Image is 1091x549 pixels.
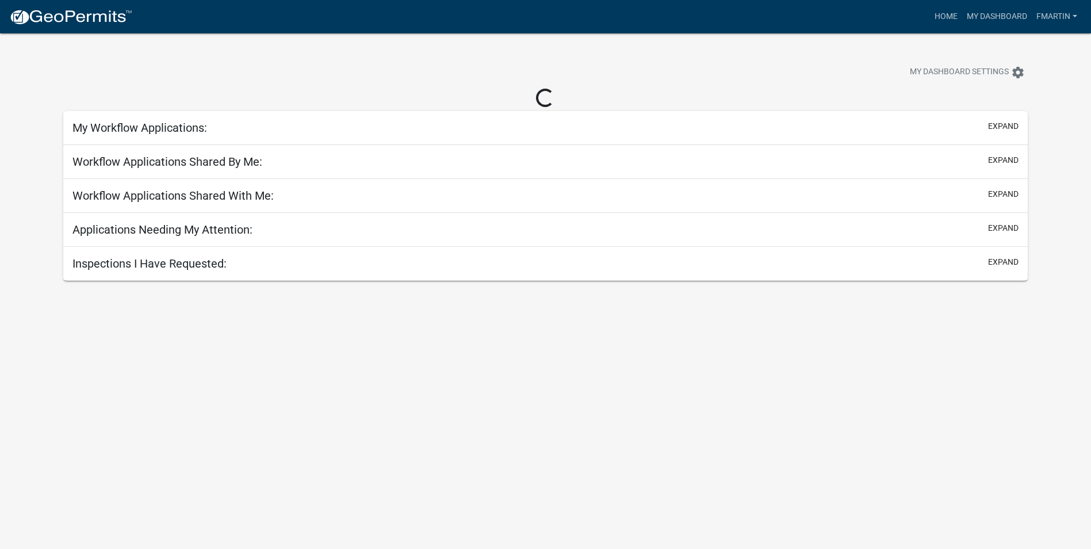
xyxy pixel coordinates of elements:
h5: Applications Needing My Attention: [72,223,252,237]
a: FMartin [1032,6,1082,28]
h5: My Workflow Applications: [72,121,207,135]
button: expand [988,154,1019,166]
i: settings [1011,66,1025,79]
span: My Dashboard Settings [910,66,1009,79]
button: expand [988,256,1019,268]
h5: Inspections I Have Requested: [72,257,227,270]
h5: Workflow Applications Shared With Me: [72,189,274,203]
button: My Dashboard Settingssettings [901,61,1034,83]
button: expand [988,120,1019,132]
button: expand [988,222,1019,234]
button: expand [988,188,1019,200]
a: Home [930,6,962,28]
a: My Dashboard [962,6,1032,28]
h5: Workflow Applications Shared By Me: [72,155,262,169]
